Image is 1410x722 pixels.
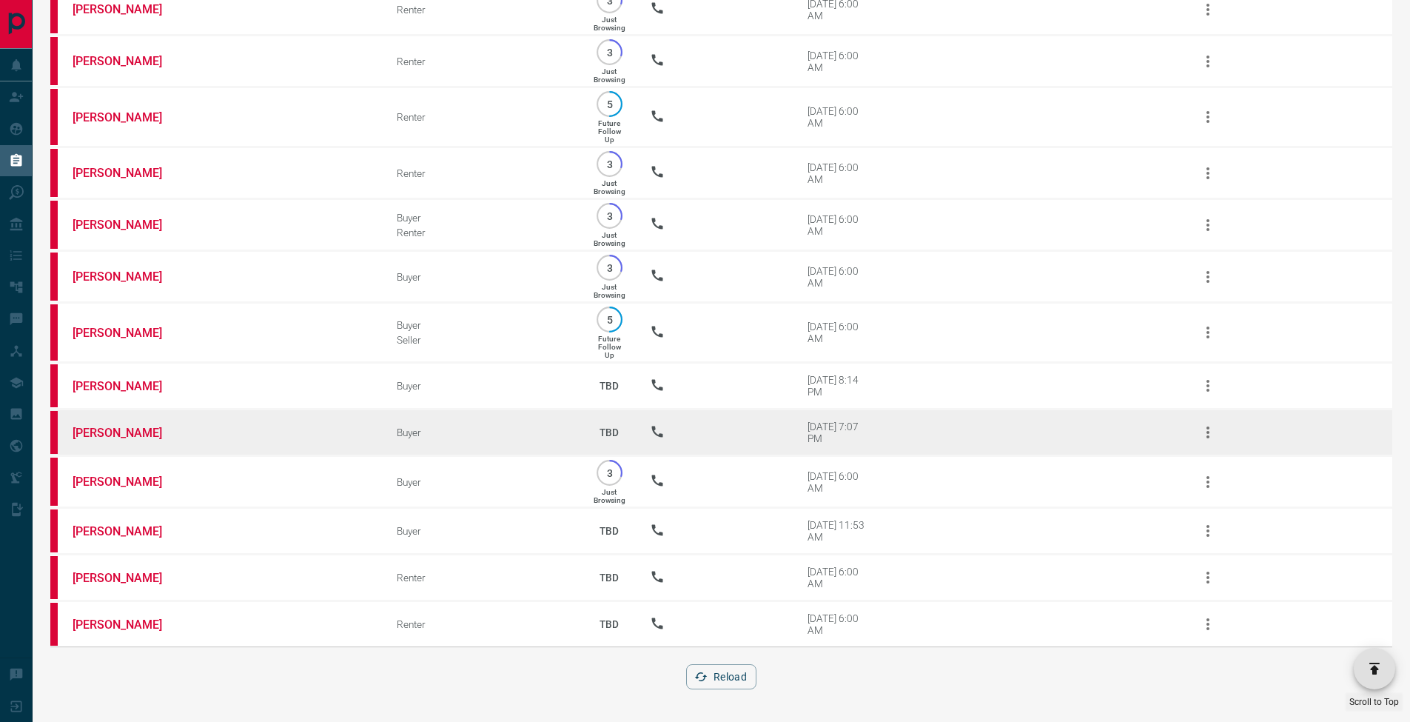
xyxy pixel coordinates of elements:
[604,262,615,273] p: 3
[591,604,628,644] p: TBD
[598,335,621,359] p: Future Follow Up
[50,253,58,301] div: property.ca
[50,37,58,85] div: property.ca
[50,201,58,249] div: property.ca
[50,304,58,361] div: property.ca
[397,525,569,537] div: Buyer
[808,519,870,543] div: [DATE] 11:53 AM
[50,556,58,599] div: property.ca
[591,366,628,406] p: TBD
[594,231,625,247] p: Just Browsing
[73,218,184,232] a: [PERSON_NAME]
[397,56,569,67] div: Renter
[397,319,569,331] div: Buyer
[50,149,58,197] div: property.ca
[50,458,58,506] div: property.ca
[604,210,615,221] p: 3
[73,475,184,489] a: [PERSON_NAME]
[397,212,569,224] div: Buyer
[1349,697,1399,707] span: Scroll to Top
[397,167,569,179] div: Renter
[808,50,870,73] div: [DATE] 6:00 AM
[73,110,184,124] a: [PERSON_NAME]
[50,89,58,145] div: property.ca
[594,67,625,84] p: Just Browsing
[73,270,184,284] a: [PERSON_NAME]
[604,158,615,170] p: 3
[50,603,58,646] div: property.ca
[397,271,569,283] div: Buyer
[73,379,184,393] a: [PERSON_NAME]
[50,411,58,454] div: property.ca
[808,265,870,289] div: [DATE] 6:00 AM
[808,421,870,444] div: [DATE] 7:07 PM
[686,664,756,689] button: Reload
[397,227,569,238] div: Renter
[73,166,184,180] a: [PERSON_NAME]
[50,509,58,552] div: property.ca
[604,467,615,478] p: 3
[73,2,184,16] a: [PERSON_NAME]
[73,426,184,440] a: [PERSON_NAME]
[808,161,870,185] div: [DATE] 6:00 AM
[594,283,625,299] p: Just Browsing
[594,488,625,504] p: Just Browsing
[594,179,625,195] p: Just Browsing
[808,213,870,237] div: [DATE] 6:00 AM
[397,476,569,488] div: Buyer
[397,334,569,346] div: Seller
[604,47,615,58] p: 3
[808,470,870,494] div: [DATE] 6:00 AM
[808,612,870,636] div: [DATE] 6:00 AM
[50,364,58,407] div: property.ca
[598,119,621,144] p: Future Follow Up
[591,412,628,452] p: TBD
[397,380,569,392] div: Buyer
[397,572,569,584] div: Renter
[808,374,870,398] div: [DATE] 8:14 PM
[397,427,569,438] div: Buyer
[604,98,615,110] p: 5
[73,571,184,585] a: [PERSON_NAME]
[397,618,569,630] div: Renter
[594,16,625,32] p: Just Browsing
[73,54,184,68] a: [PERSON_NAME]
[591,511,628,551] p: TBD
[591,558,628,598] p: TBD
[808,105,870,129] div: [DATE] 6:00 AM
[808,566,870,589] div: [DATE] 6:00 AM
[604,314,615,325] p: 5
[397,4,569,16] div: Renter
[73,618,184,632] a: [PERSON_NAME]
[73,326,184,340] a: [PERSON_NAME]
[397,111,569,123] div: Renter
[73,524,184,538] a: [PERSON_NAME]
[808,321,870,344] div: [DATE] 6:00 AM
